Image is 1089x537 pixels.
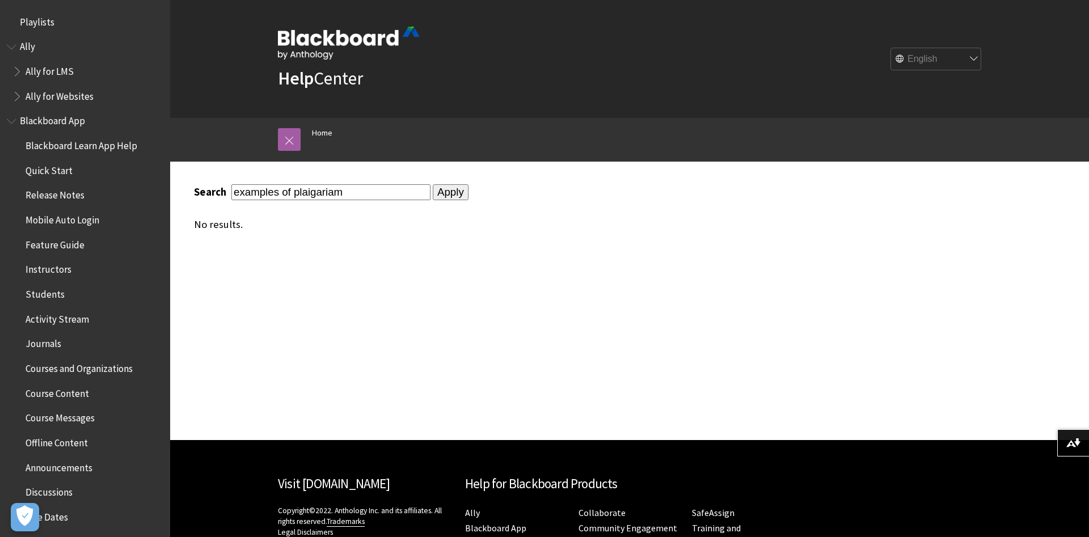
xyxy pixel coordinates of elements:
[465,507,480,519] a: Ally
[891,48,982,70] select: Site Language Selector
[278,27,420,60] img: Blackboard by Anthology
[26,260,71,276] span: Instructors
[465,474,794,494] h2: Help for Blackboard Products
[26,359,133,374] span: Courses and Organizations
[26,210,99,226] span: Mobile Auto Login
[26,235,85,251] span: Feature Guide
[26,285,65,300] span: Students
[312,126,332,140] a: Home
[7,37,163,106] nav: Book outline for Anthology Ally Help
[26,384,89,399] span: Course Content
[20,37,35,53] span: Ally
[26,483,73,498] span: Discussions
[26,433,88,449] span: Offline Content
[26,335,61,350] span: Journals
[26,310,89,325] span: Activity Stream
[26,508,68,523] span: Due Dates
[278,475,390,492] a: Visit [DOMAIN_NAME]
[692,507,735,519] a: SafeAssign
[26,458,92,473] span: Announcements
[7,12,163,32] nav: Book outline for Playlists
[26,136,137,151] span: Blackboard Learn App Help
[433,184,468,200] input: Apply
[278,67,314,90] strong: Help
[11,503,39,531] button: Open Preferences
[26,186,85,201] span: Release Notes
[26,409,95,424] span: Course Messages
[26,161,73,176] span: Quick Start
[20,112,85,127] span: Blackboard App
[26,87,94,102] span: Ally for Websites
[20,12,54,28] span: Playlists
[194,218,897,231] div: No results.
[278,67,363,90] a: HelpCenter
[194,185,229,198] label: Search
[579,507,626,519] a: Collaborate
[327,517,365,527] a: Trademarks
[26,62,74,77] span: Ally for LMS
[465,522,526,534] a: Blackboard App
[579,522,677,534] a: Community Engagement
